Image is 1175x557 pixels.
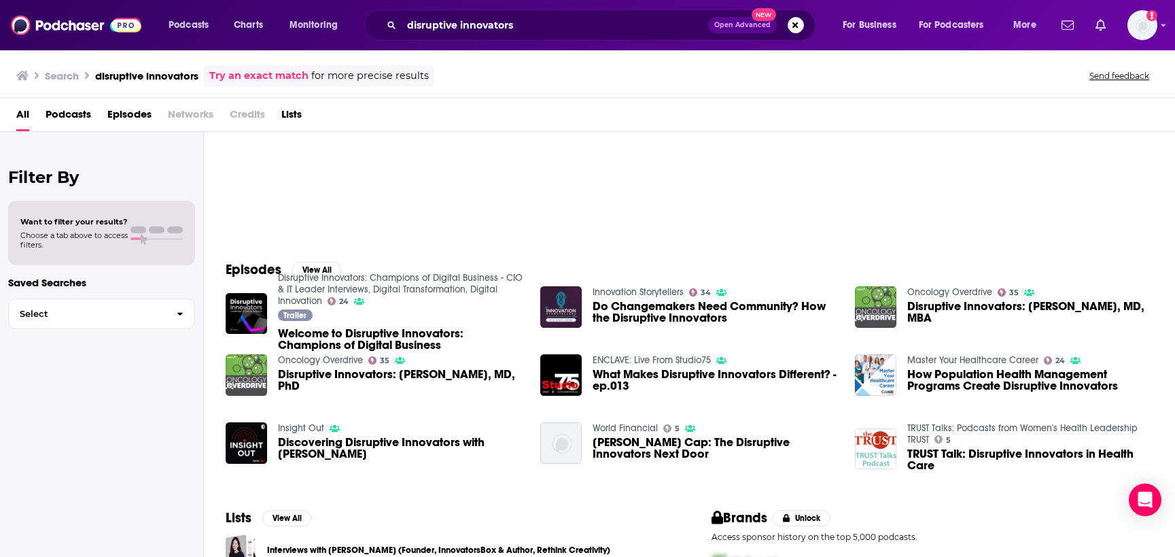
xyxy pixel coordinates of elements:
[95,69,198,82] h3: disruptive innovators
[234,16,263,35] span: Charts
[907,422,1138,445] a: TRUST Talks: Podcasts from Women's Health Leadership TRUST
[593,422,658,434] a: World Financial
[1009,290,1019,296] span: 35
[226,261,281,278] h2: Episodes
[919,16,984,35] span: For Podcasters
[1056,14,1079,37] a: Show notifications dropdown
[712,509,768,526] h2: Brands
[1055,358,1065,364] span: 24
[714,22,771,29] span: Open Advanced
[998,288,1019,297] a: 35
[8,299,195,329] button: Select
[46,103,91,131] a: Podcasts
[20,217,128,226] span: Want to filter your results?
[663,424,680,433] a: 5
[278,369,524,392] span: Disruptive Innovators: [PERSON_NAME], MD, PhD
[1004,14,1053,36] button: open menu
[1127,10,1157,40] span: Logged in as cmand-c
[593,437,839,460] span: [PERSON_NAME] Cap: The Disruptive Innovators Next Door
[16,103,29,131] a: All
[855,286,896,328] img: Disruptive Innovators: Edward S. Kim, MD, MBA
[907,369,1153,392] a: How Population Health Management Programs Create Disruptive Innovators
[107,103,152,131] a: Episodes
[593,437,839,460] a: SMID Cap: The Disruptive Innovators Next Door
[278,272,523,307] a: Disruptive Innovators: Champions of Digital Business - CIO & IT Leader Interviews, Digital Transf...
[907,354,1038,366] a: Master Your Healthcare Career
[1044,356,1066,365] a: 24
[907,301,1153,324] span: Disruptive Innovators: [PERSON_NAME], MD, MBA
[232,97,364,229] a: 24
[402,14,708,36] input: Search podcasts, credits, & more...
[283,311,306,320] span: Trailer
[1127,10,1157,40] button: Show profile menu
[1129,484,1161,516] div: Open Intercom Messenger
[1090,14,1111,37] a: Show notifications dropdown
[278,369,524,392] a: Disruptive Innovators: VK Gadi, MD, PhD
[1146,10,1157,21] svg: Add a profile image
[230,103,265,131] span: Credits
[946,437,951,443] span: 5
[226,509,251,526] h2: Lists
[209,68,309,84] a: Try an exact match
[311,68,429,84] span: for more precise results
[855,354,896,396] img: How Population Health Management Programs Create Disruptive Innovators
[8,276,195,289] p: Saved Searches
[855,428,896,470] img: TRUST Talk: Disruptive Innovators in Health Care
[593,369,839,392] a: What Makes Disruptive Innovators Different? - ep.013
[226,509,311,526] a: ListsView All
[9,309,166,318] span: Select
[226,354,267,396] img: Disruptive Innovators: VK Gadi, MD, PhD
[907,448,1153,471] span: TRUST Talk: Disruptive Innovators in Health Care
[712,532,1154,542] p: Access sponsor history on the top 5,000 podcasts.
[752,8,776,21] span: New
[328,297,349,305] a: 24
[540,354,582,396] img: What Makes Disruptive Innovators Different? - ep.013
[280,14,355,36] button: open menu
[226,422,267,464] img: Discovering Disruptive Innovators with Andrew Leary
[1085,70,1153,82] button: Send feedback
[20,231,128,250] span: Choose a tab above to access filters.
[907,286,992,298] a: Oncology Overdrive
[1013,16,1036,35] span: More
[278,422,324,434] a: Insight Out
[370,97,502,229] a: 38
[843,16,896,35] span: For Business
[540,286,582,328] img: Do Changemakers Need Community? How the Disruptive Innovators
[593,301,839,324] a: Do Changemakers Need Community? How the Disruptive Innovators
[262,510,311,526] button: View All
[226,261,341,278] a: EpisodesView All
[708,17,777,33] button: Open AdvancedNew
[380,358,389,364] span: 35
[368,356,390,365] a: 35
[11,12,141,38] img: Podchaser - Follow, Share and Rate Podcasts
[773,510,830,526] button: Unlock
[689,288,712,297] a: 34
[45,69,79,82] h3: Search
[540,422,582,464] img: SMID Cap: The Disruptive Innovators Next Door
[278,328,524,351] a: Welcome to Disruptive Innovators: Champions of Digital Business
[675,426,680,432] span: 5
[226,293,267,335] img: Welcome to Disruptive Innovators: Champions of Digital Business
[278,437,524,460] span: Discovering Disruptive Innovators with [PERSON_NAME]
[278,354,363,366] a: Oncology Overdrive
[225,14,271,36] a: Charts
[278,437,524,460] a: Discovering Disruptive Innovators with Andrew Leary
[934,435,951,443] a: 5
[281,103,302,131] a: Lists
[168,103,213,131] span: Networks
[377,10,828,41] div: Search podcasts, credits, & more...
[8,167,195,187] h2: Filter By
